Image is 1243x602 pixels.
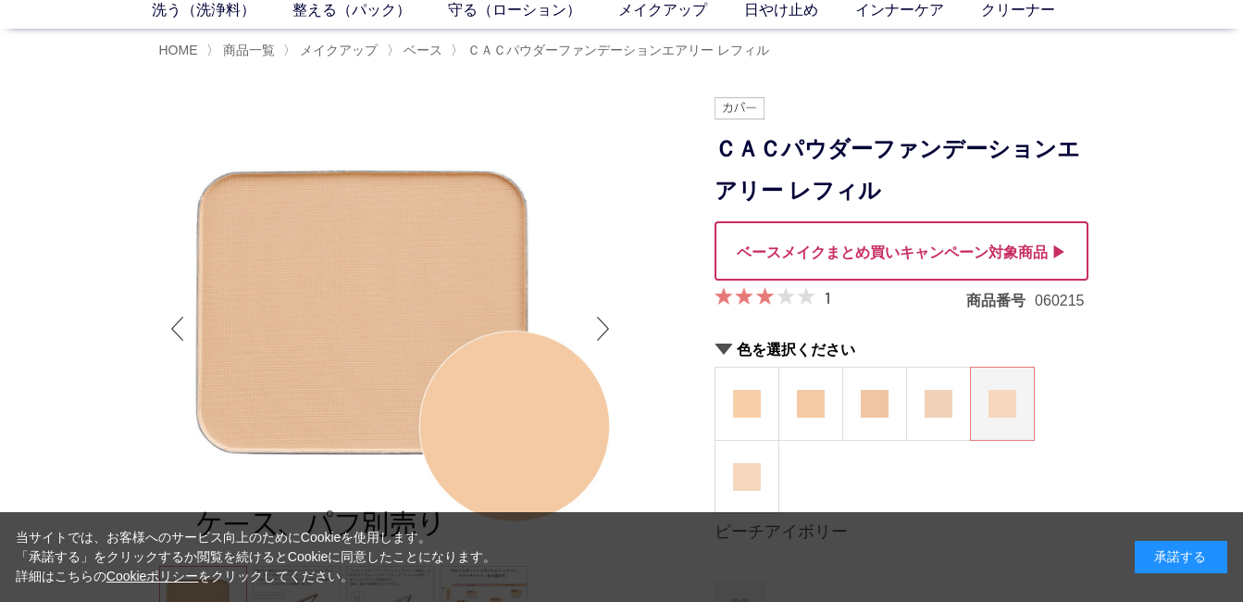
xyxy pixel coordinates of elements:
[906,367,971,441] dl: アーモンドオークル
[283,42,382,59] li: 〉
[797,390,825,418] img: マカダミアオークル
[451,42,774,59] li: 〉
[1135,541,1227,573] div: 承諾する
[715,441,778,513] a: ピーチベージュ
[715,368,778,440] a: ココナッツオークル
[966,291,1035,310] dt: 商品番号
[715,129,1085,212] h1: ＣＡＣパウダーファンデーションエアリー レフィル
[159,43,198,57] a: HOME
[159,97,622,560] img: ＣＡＣパウダーファンデーション エアリー レフィル マカダミアオークル
[733,463,761,491] img: ピーチベージュ
[1035,291,1084,310] dd: 060215
[988,390,1016,418] img: ピーチアイボリー
[970,367,1035,441] dl: ピーチアイボリー
[842,367,907,441] dl: ヘーゼルオークル
[16,528,497,586] div: 当サイトでは、お客様へのサービス向上のためにCookieを使用します。 「承諾する」をクリックするか閲覧を続けるとCookieに同意したことになります。 詳細はこちらの をクリックしてください。
[825,287,830,307] a: 1
[106,569,199,583] a: Cookieポリシー
[387,42,447,59] li: 〉
[907,368,970,440] a: アーモンドオークル
[467,43,769,57] span: ＣＡＣパウダーファンデーションエアリー レフィル
[223,43,275,57] span: 商品一覧
[219,43,275,57] a: 商品一覧
[404,43,442,57] span: ベース
[715,97,764,119] img: カバー
[400,43,442,57] a: ベース
[296,43,378,57] a: メイクアップ
[300,43,378,57] span: メイクアップ
[715,440,779,514] dl: ピーチベージュ
[779,368,842,440] a: マカダミアオークル
[778,367,843,441] dl: マカダミアオークル
[925,390,952,418] img: アーモンドオークル
[733,390,761,418] img: ココナッツオークル
[715,340,1085,359] h2: 色を選択ください
[464,43,769,57] a: ＣＡＣパウダーファンデーションエアリー レフィル
[715,367,779,441] dl: ココナッツオークル
[159,292,196,366] div: Previous slide
[843,368,906,440] a: ヘーゼルオークル
[585,292,622,366] div: Next slide
[861,390,889,418] img: ヘーゼルオークル
[206,42,280,59] li: 〉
